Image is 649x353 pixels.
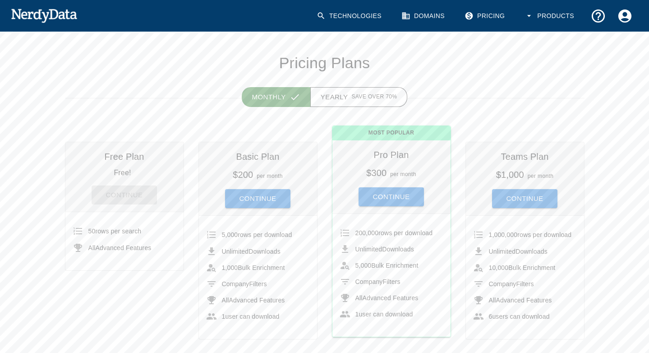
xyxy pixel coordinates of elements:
span: Advanced Features [489,297,552,304]
span: Save over 70% [351,93,397,102]
span: Unlimited [489,248,516,255]
span: rows per download [222,231,292,238]
h6: $1,000 [496,170,524,180]
span: Bulk Enrichment [489,264,556,271]
span: All [88,244,96,251]
span: Company [222,280,249,288]
span: Advanced Features [88,244,152,251]
span: Unlimited [355,246,382,253]
span: Advanced Features [222,297,285,304]
img: NerdyData.com [11,6,77,24]
span: Downloads [222,248,281,255]
h6: $200 [233,170,253,180]
span: All [222,297,229,304]
span: Downloads [489,248,548,255]
span: 1,000,000 [489,231,518,238]
h6: Pro Plan [340,148,443,162]
span: rows per search [88,228,142,235]
h6: Teams Plan [473,149,577,164]
button: Support and Documentation [585,3,612,29]
span: Most Popular [332,126,451,140]
button: Monthly [242,87,311,107]
span: 10,000 [489,264,509,271]
span: 5,000 [222,231,238,238]
span: Company [355,278,383,285]
span: per month [390,171,416,177]
h1: Pricing Plans [65,54,585,73]
button: Yearly Save over 70% [310,87,408,107]
span: rows per download [355,229,433,237]
span: users can download [489,313,550,320]
a: Technologies [311,3,389,29]
button: Continue [359,187,424,206]
span: user can download [222,313,280,320]
span: 1 [355,311,359,318]
h6: Free Plan [73,149,176,164]
span: Downloads [355,246,414,253]
span: Bulk Enrichment [355,262,419,269]
span: per month [257,173,283,179]
span: 5,000 [355,262,372,269]
iframe: Drift Widget Chat Controller [604,289,638,323]
span: 1,000 [222,264,238,271]
span: user can download [355,311,413,318]
span: Filters [222,280,267,288]
button: Products [519,3,581,29]
button: Account Settings [612,3,638,29]
span: All [355,294,363,302]
span: Filters [489,280,534,288]
span: 6 [489,313,493,320]
button: Continue [492,189,558,208]
span: All [489,297,496,304]
p: Free! [114,169,131,176]
span: Unlimited [222,248,249,255]
span: per month [528,173,554,179]
button: Continue [225,189,291,208]
h6: Basic Plan [206,149,310,164]
a: Domains [396,3,452,29]
span: Company [489,280,516,288]
span: 1 [222,313,226,320]
span: 200,000 [355,229,379,237]
span: Filters [355,278,400,285]
span: rows per download [489,231,572,238]
span: Bulk Enrichment [222,264,285,271]
h6: $300 [366,168,387,178]
span: Advanced Features [355,294,419,302]
span: 50 [88,228,96,235]
a: Pricing [459,3,512,29]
